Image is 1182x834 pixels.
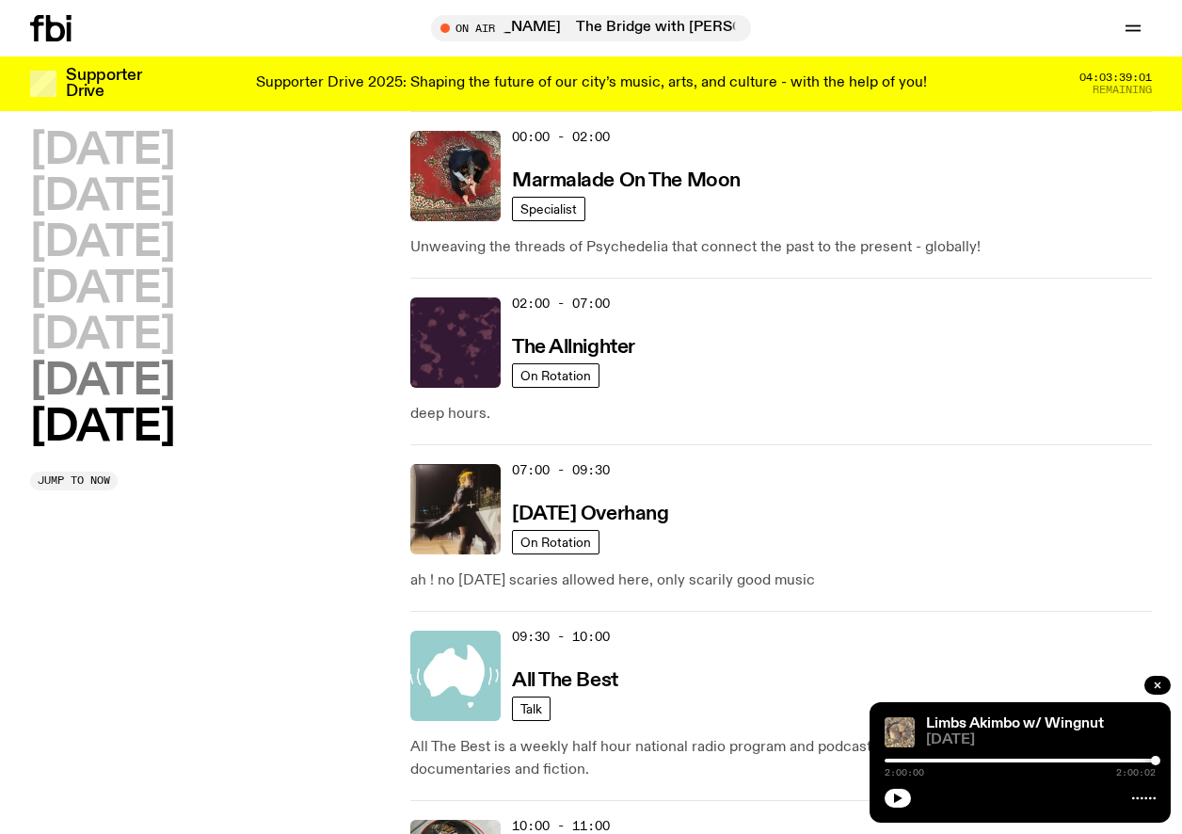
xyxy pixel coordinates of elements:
button: [DATE] [30,130,174,172]
a: Limbs Akimbo w/ Wingnut [926,716,1104,731]
h3: The Allnighter [512,338,635,358]
a: Marmalade On The Moon [512,168,741,191]
p: Unweaving the threads of Psychedelia that connect the past to the present - globally! [410,236,1152,259]
span: [DATE] [926,733,1156,747]
a: The Allnighter [512,334,635,358]
a: On Rotation [512,363,599,388]
button: [DATE] [30,407,174,449]
p: ah ! no [DATE] scaries allowed here, only scarily good music [410,569,1152,592]
img: Tommy - Persian Rug [410,131,501,221]
button: [DATE] [30,361,174,403]
button: Jump to now [30,472,118,490]
span: On Rotation [520,535,591,549]
p: deep hours. [410,403,1152,425]
h3: Marmalade On The Moon [512,171,741,191]
span: 2:00:02 [1116,768,1156,778]
span: 2:00:00 [885,768,924,778]
span: 00:00 - 02:00 [512,128,610,146]
button: [DATE] [30,176,174,218]
span: Jump to now [38,475,110,486]
span: 09:30 - 10:00 [512,628,610,646]
button: [DATE] [30,222,174,265]
p: All The Best is a weekly half hour national radio program and podcast devoted to short-form featu... [410,736,1152,781]
span: 07:00 - 09:30 [512,461,610,479]
span: Talk [520,701,542,715]
a: [DATE] Overhang [512,501,668,524]
span: Remaining [1093,85,1152,95]
h3: [DATE] Overhang [512,505,668,524]
span: 04:03:39:01 [1079,72,1152,83]
h3: Supporter Drive [66,68,141,100]
button: [DATE] [30,314,174,357]
span: Specialist [520,201,577,216]
button: On AirThe Bridge with [PERSON_NAME]The Bridge with [PERSON_NAME] [431,15,751,41]
a: Specialist [512,197,585,221]
a: Talk [512,697,551,721]
a: On Rotation [512,530,599,554]
h3: All The Best [512,671,618,691]
span: On Rotation [520,368,591,382]
span: 02:00 - 07:00 [512,295,610,313]
p: Supporter Drive 2025: Shaping the future of our city’s music, arts, and culture - with the help o... [256,75,927,92]
a: All The Best [512,667,618,691]
button: [DATE] [30,268,174,311]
